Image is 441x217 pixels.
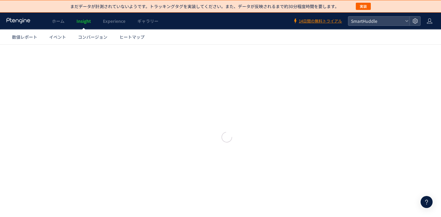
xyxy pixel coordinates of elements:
[137,18,158,24] span: ギャラリー
[299,18,342,24] span: 14日間の無料トライアル
[360,3,367,10] span: 実装
[12,34,37,40] span: 数値レポート
[78,34,107,40] span: コンバージョン
[293,18,342,24] a: 14日間の無料トライアル
[76,18,91,24] span: Insight
[70,3,339,9] p: まだデータが計測されていないようです。トラッキングタグを実装してください。また、データが反映されるまで約30分程度時間を要します。
[49,34,66,40] span: イベント
[349,17,403,26] span: SmartHuddle
[103,18,125,24] span: Experience
[119,34,145,40] span: ヒートマップ
[52,18,64,24] span: ホーム
[356,3,371,10] button: 実装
